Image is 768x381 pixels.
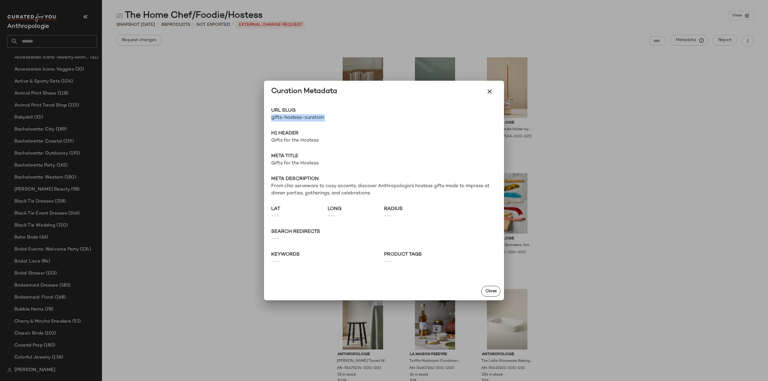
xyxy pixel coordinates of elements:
span: radius [384,205,440,213]
span: URL Slug [271,107,384,114]
span: Gifts for the Hostess [271,160,497,167]
span: --- [384,258,497,265]
span: Close [485,289,496,294]
span: lat [271,205,328,213]
span: From chic serveware to cosy accents, discover Anthropologie’s hostess gifts made to impress at di... [271,183,497,197]
span: long [328,205,384,213]
span: H1 Header [271,130,497,137]
span: keywords [271,251,384,258]
span: Meta description [271,175,497,183]
span: Gifts for the Hostess [271,137,497,144]
span: --- [271,258,384,265]
div: Curation Metadata [271,87,337,96]
span: Product Tags [384,251,497,258]
button: Close [481,286,500,297]
span: search redirects [271,228,497,235]
span: --- [384,213,440,220]
span: --- [328,213,384,220]
span: --- [271,213,328,220]
span: --- [271,235,497,243]
span: gifts-hostess-curation [271,114,384,121]
span: Meta title [271,153,497,160]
